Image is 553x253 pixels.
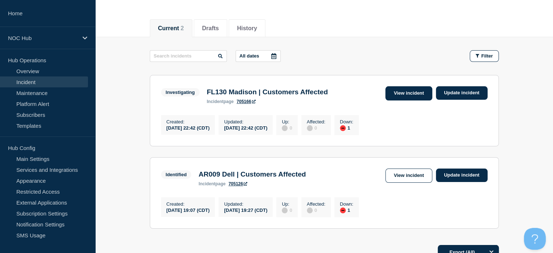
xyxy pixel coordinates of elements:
[199,170,306,178] h3: AR009 Dell | Customers Affected
[340,124,353,131] div: 1
[161,170,192,179] span: Identified
[282,201,292,207] p: Up :
[240,53,259,59] p: All dates
[307,124,325,131] div: 0
[340,207,346,213] div: down
[167,124,210,131] div: [DATE] 22:42 (CDT)
[282,207,292,213] div: 0
[207,88,328,96] h3: FL130 Madison | Customers Affected
[436,86,488,100] a: Update incident
[237,25,257,32] button: History
[282,125,288,131] div: disabled
[436,169,488,182] a: Update incident
[150,50,227,62] input: Search incidents
[181,25,184,31] span: 2
[282,124,292,131] div: 0
[224,207,267,213] div: [DATE] 19:27 (CDT)
[307,201,325,207] p: Affected :
[161,88,200,96] span: Investigating
[8,35,78,41] p: NOC Hub
[199,181,215,186] span: incident
[307,125,313,131] div: disabled
[224,119,267,124] p: Updated :
[340,119,353,124] p: Down :
[340,207,353,213] div: 1
[282,207,288,213] div: disabled
[224,201,267,207] p: Updated :
[158,25,184,32] button: Current 2
[199,181,225,186] p: page
[282,119,292,124] p: Up :
[207,99,234,104] p: page
[307,207,313,213] div: disabled
[207,99,224,104] span: incident
[340,125,346,131] div: down
[228,181,247,186] a: 705126
[524,228,546,250] iframe: Help Scout Beacon - Open
[167,207,210,213] div: [DATE] 19:07 (CDT)
[224,124,267,131] div: [DATE] 22:42 (CDT)
[307,207,325,213] div: 0
[236,50,281,62] button: All dates
[385,169,432,183] a: View incident
[307,119,325,124] p: Affected :
[167,201,210,207] p: Created :
[470,50,499,62] button: Filter
[237,99,256,104] a: 705166
[340,201,353,207] p: Down :
[202,25,219,32] button: Drafts
[385,86,432,100] a: View incident
[481,53,493,59] span: Filter
[167,119,210,124] p: Created :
